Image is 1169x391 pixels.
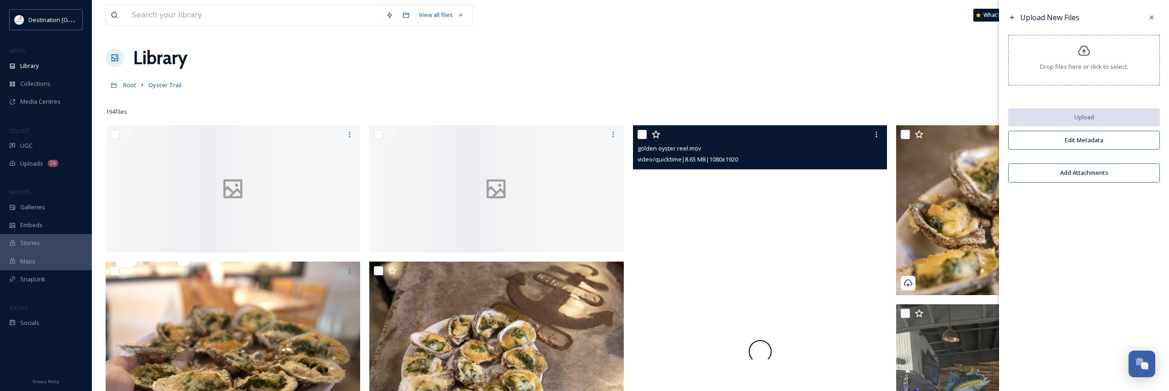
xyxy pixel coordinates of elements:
span: Stories [20,239,40,247]
span: SnapLink [20,275,45,284]
span: Destination [GEOGRAPHIC_DATA] [28,15,120,24]
span: Maps [20,257,35,266]
span: SOCIALS [9,304,28,311]
span: Drop files here or click to select. [1040,62,1128,71]
span: Media Centres [20,97,61,106]
a: Root [123,79,136,90]
span: Collections [20,79,51,88]
span: 194 file s [106,107,127,116]
span: Oyster Trail [148,81,181,89]
img: capt table3.jpg [896,125,1151,295]
button: Upload [1008,108,1160,126]
span: MEDIA [9,47,25,54]
span: Library [20,61,39,70]
span: Root [123,81,136,89]
span: Upload New Files [1020,12,1079,22]
span: Socials [20,318,40,327]
span: Uploads [20,159,43,168]
a: View all files [414,6,468,24]
span: UGC [20,141,33,150]
a: Privacy Policy [33,375,59,386]
span: Galleries [20,203,45,212]
span: COLLECT [9,127,29,134]
div: 1k [48,160,58,167]
span: Embeds [20,221,43,229]
span: WIDGETS [9,189,30,195]
button: Edit Metadata [1008,131,1160,150]
span: Privacy Policy [33,379,59,385]
input: Search your library [127,5,381,25]
button: Add Attachments [1008,163,1160,182]
button: Open Chat [1129,351,1155,377]
a: What's New [973,9,1019,22]
img: download.png [15,15,24,24]
a: Library [133,44,187,72]
a: Oyster Trail [148,79,181,90]
span: video/quicktime | 8.65 MB | 1080 x 1920 [638,155,738,163]
span: golden oyster reel.mov [638,144,701,152]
